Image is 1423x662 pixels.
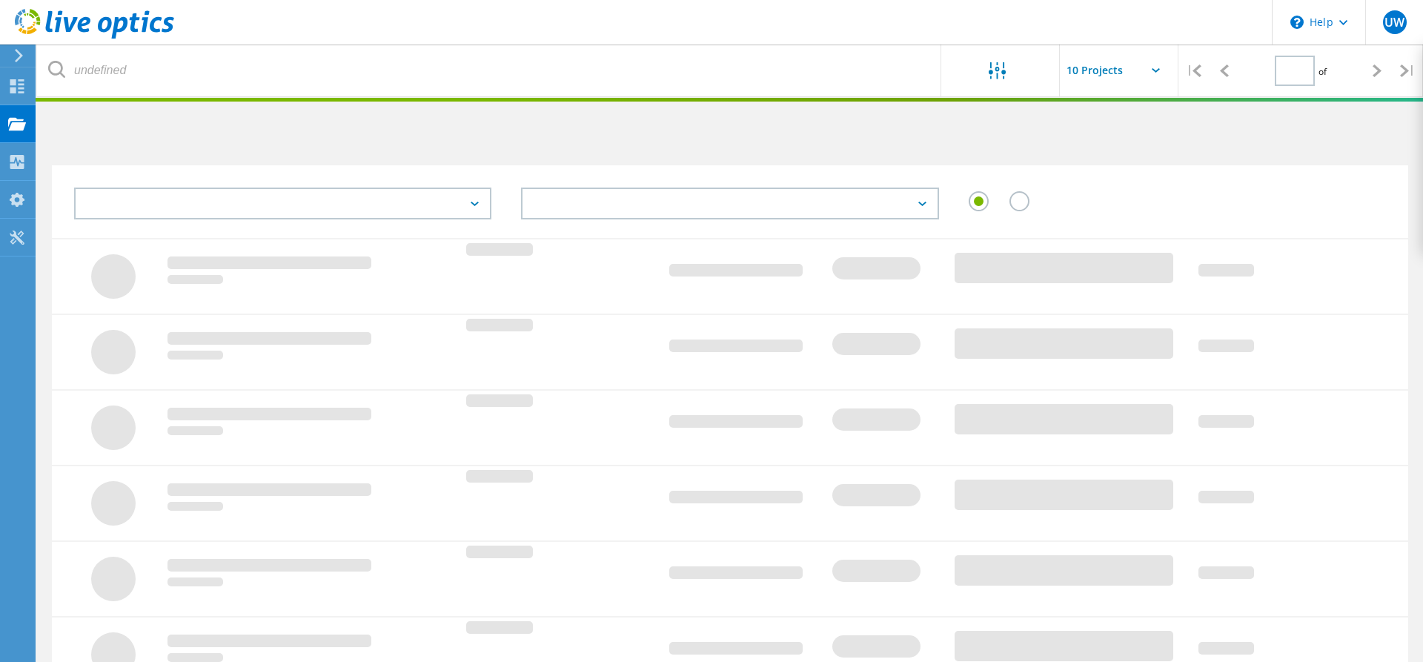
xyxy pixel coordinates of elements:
[37,44,942,96] input: undefined
[15,31,174,42] a: Live Optics Dashboard
[1290,16,1304,29] svg: \n
[1393,44,1423,97] div: |
[1318,65,1327,78] span: of
[1178,44,1209,97] div: |
[1384,16,1404,28] span: UW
